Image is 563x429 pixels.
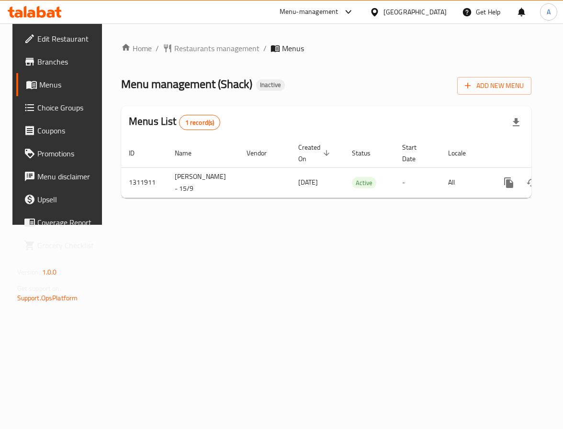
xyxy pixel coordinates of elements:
[505,111,528,134] div: Export file
[180,118,220,127] span: 1 record(s)
[282,43,304,54] span: Menus
[352,177,376,188] div: Active
[280,6,338,18] div: Menu-management
[167,167,239,198] td: [PERSON_NAME] - 15/9
[402,142,429,165] span: Start Date
[16,165,106,188] a: Menu disclaimer
[37,171,99,182] span: Menu disclaimer
[17,292,78,304] a: Support.OpsPlatform
[37,56,99,67] span: Branches
[440,167,490,198] td: All
[39,79,99,90] span: Menus
[17,266,41,278] span: Version:
[16,27,106,50] a: Edit Restaurant
[256,79,285,91] div: Inactive
[256,81,285,89] span: Inactive
[16,119,106,142] a: Coupons
[352,147,383,159] span: Status
[352,177,376,188] span: Active
[121,43,531,54] nav: breadcrumb
[547,7,551,17] span: A
[37,240,99,251] span: Grocery Checklist
[37,33,99,44] span: Edit Restaurant
[163,43,259,54] a: Restaurants management
[497,171,520,194] button: more
[16,50,106,73] a: Branches
[121,43,152,54] a: Home
[42,266,57,278] span: 1.0.0
[121,73,252,95] span: Menu management ( Shack )
[175,147,204,159] span: Name
[298,176,318,188] span: [DATE]
[37,194,99,205] span: Upsell
[298,142,333,165] span: Created On
[121,167,167,198] td: 1311911
[16,211,106,234] a: Coverage Report
[37,217,99,228] span: Coverage Report
[156,43,159,54] li: /
[174,43,259,54] span: Restaurants management
[129,114,220,130] h2: Menus List
[448,147,478,159] span: Locale
[17,282,61,295] span: Get support on:
[465,80,524,92] span: Add New Menu
[179,115,221,130] div: Total records count
[16,142,106,165] a: Promotions
[16,96,106,119] a: Choice Groups
[37,148,99,159] span: Promotions
[394,167,440,198] td: -
[16,188,106,211] a: Upsell
[247,147,279,159] span: Vendor
[16,234,106,257] a: Grocery Checklist
[129,147,147,159] span: ID
[16,73,106,96] a: Menus
[37,102,99,113] span: Choice Groups
[37,125,99,136] span: Coupons
[457,77,531,95] button: Add New Menu
[383,7,447,17] div: [GEOGRAPHIC_DATA]
[263,43,267,54] li: /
